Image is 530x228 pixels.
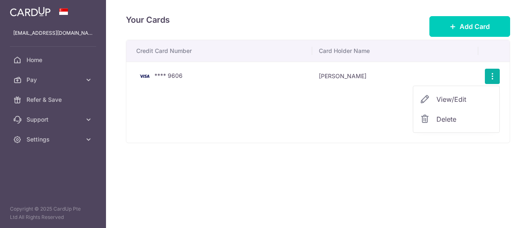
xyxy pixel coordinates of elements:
[126,40,312,62] th: Credit Card Number
[413,89,499,109] a: View/Edit
[10,7,51,17] img: CardUp
[429,16,510,37] button: Add Card
[126,13,170,26] h4: Your Cards
[413,109,499,129] a: Delete
[436,114,493,124] span: Delete
[26,56,81,64] span: Home
[26,76,81,84] span: Pay
[26,96,81,104] span: Refer & Save
[26,135,81,144] span: Settings
[312,40,478,62] th: Card Holder Name
[26,115,81,124] span: Support
[136,71,153,81] img: Bank Card
[460,22,490,31] span: Add Card
[13,29,93,37] p: [EMAIL_ADDRESS][DOMAIN_NAME]
[436,94,493,104] span: View/Edit
[312,62,478,91] td: [PERSON_NAME]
